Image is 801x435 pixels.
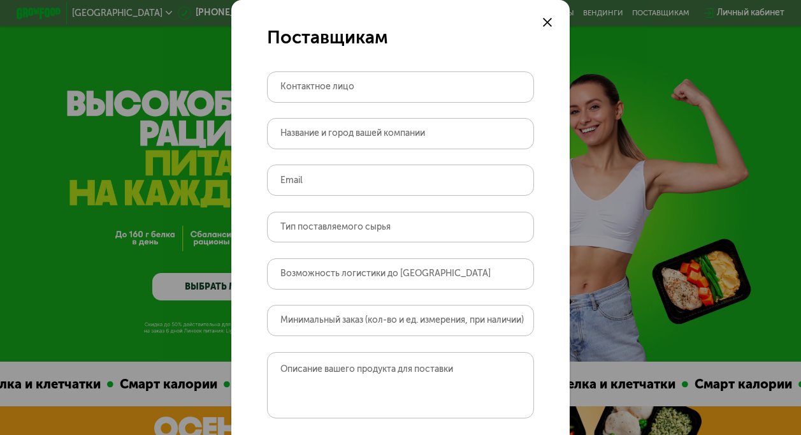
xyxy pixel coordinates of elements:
label: Минимальный заказ (кол-во и ед. измерения, при наличии) [280,317,524,323]
label: Тип поставляемого сырья [280,224,391,230]
div: Поставщикам [267,27,534,49]
label: Описание вашего продукта для поставки [280,364,453,375]
label: Email [280,177,303,184]
label: Контактное лицо [280,84,354,90]
label: Название и город вашей компании [280,130,425,136]
label: Возможность логистики до [GEOGRAPHIC_DATA] [280,270,491,277]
